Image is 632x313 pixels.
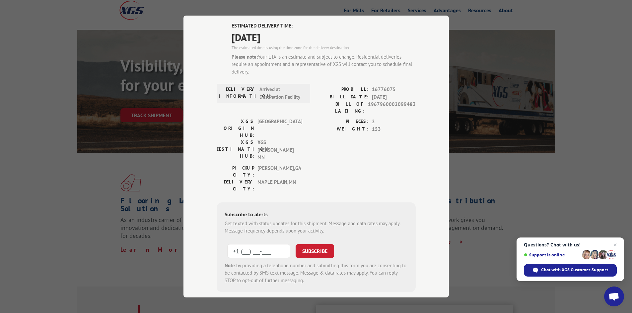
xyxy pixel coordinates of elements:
[232,30,416,45] span: [DATE]
[524,264,617,277] span: Chat with XGS Customer Support
[316,86,369,93] label: PROBILL:
[296,244,334,258] button: SUBSCRIBE
[217,179,254,192] label: DELIVERY CITY:
[524,242,617,247] span: Questions? Chat with us!
[232,22,416,30] label: ESTIMATED DELIVERY TIME:
[217,165,254,179] label: PICKUP CITY:
[217,118,254,139] label: XGS ORIGIN HUB:
[372,118,416,126] span: 2
[372,86,416,93] span: 16776075
[316,126,369,133] label: WEIGHT:
[217,139,254,161] label: XGS DESTINATION HUB:
[524,252,580,257] span: Support is online
[257,179,302,192] span: MAPLE PLAIN , MN
[316,101,365,115] label: BILL OF LADING:
[316,118,369,126] label: PIECES:
[604,287,624,306] a: Open chat
[368,101,416,115] span: 1967960002099483
[316,93,369,101] label: BILL DATE:
[232,53,416,76] div: Your ETA is an estimate and subject to change. Residential deliveries require an appointment and ...
[259,86,304,101] span: Arrived at Destination Facility
[257,165,302,179] span: [PERSON_NAME] , GA
[257,118,302,139] span: [GEOGRAPHIC_DATA]
[372,93,416,101] span: [DATE]
[225,220,408,235] div: Get texted with status updates for this shipment. Message and data rates may apply. Message frequ...
[219,86,256,101] label: DELIVERY INFORMATION:
[225,210,408,220] div: Subscribe to alerts
[372,126,416,133] span: 153
[232,45,416,51] div: The estimated time is using the time zone for the delivery destination.
[225,262,236,269] strong: Note:
[232,54,258,60] strong: Please note:
[541,267,608,273] span: Chat with XGS Customer Support
[227,244,290,258] input: Phone Number
[225,262,408,285] div: by providing a telephone number and submitting this form you are consenting to be contacted by SM...
[257,139,302,161] span: XGS [PERSON_NAME] MN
